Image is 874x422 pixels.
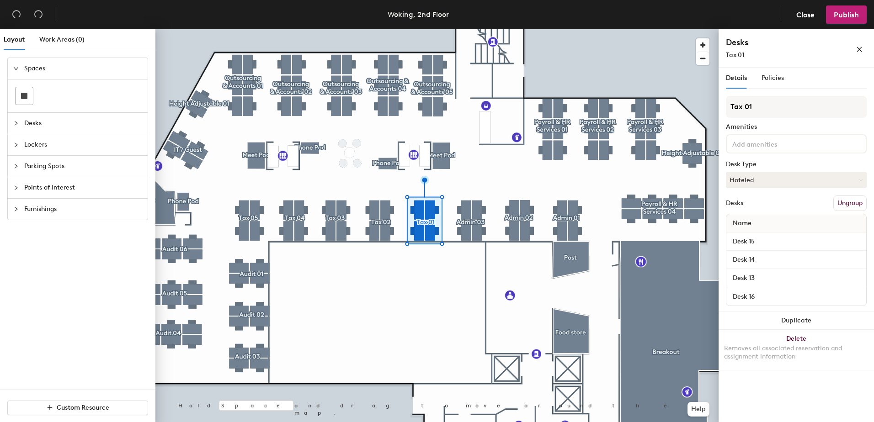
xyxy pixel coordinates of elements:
span: close [856,46,863,53]
span: Desks [24,113,142,134]
span: Spaces [24,58,142,79]
button: Close [789,5,822,24]
span: expanded [13,66,19,71]
span: collapsed [13,185,19,190]
span: Work Areas (0) [39,36,85,43]
button: Custom Resource [7,401,148,415]
button: Duplicate [719,311,874,330]
button: Undo (⌘ + Z) [7,5,26,24]
input: Add amenities [730,138,813,149]
button: Help [687,402,709,417]
span: collapsed [13,121,19,126]
button: Hoteled [726,172,867,188]
button: DeleteRemoves all associated reservation and assignment information [719,330,874,370]
button: Ungroup [833,195,867,211]
input: Unnamed desk [728,272,864,285]
div: Amenities [726,123,867,131]
button: Publish [826,5,867,24]
span: Name [728,215,756,232]
span: undo [12,10,21,19]
span: Policies [762,74,784,82]
h4: Desks [726,37,826,48]
button: Redo (⌘ + ⇧ + Z) [29,5,48,24]
input: Unnamed desk [728,235,864,248]
span: collapsed [13,206,19,212]
span: collapsed [13,164,19,169]
span: Points of Interest [24,177,142,198]
span: Tax 01 [726,51,744,59]
div: Removes all associated reservation and assignment information [724,344,869,361]
span: Parking Spots [24,156,142,177]
span: Close [796,11,815,19]
div: Woking, 2nd Floor [388,9,449,20]
span: Layout [4,36,25,43]
span: Lockers [24,134,142,155]
span: Publish [834,11,859,19]
input: Unnamed desk [728,253,864,266]
span: Furnishings [24,199,142,220]
span: Details [726,74,747,82]
input: Unnamed desk [728,290,864,303]
div: Desk Type [726,161,867,168]
span: Custom Resource [57,404,109,411]
div: Desks [726,200,743,207]
span: collapsed [13,142,19,148]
